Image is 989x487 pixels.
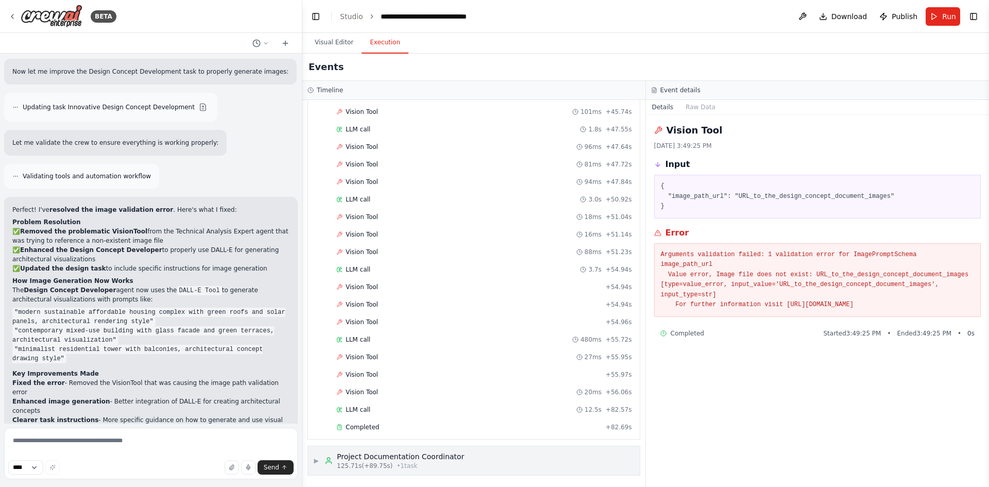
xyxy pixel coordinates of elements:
span: LLM call [346,195,370,204]
li: - Removed the VisionTool that was causing the image path validation error [12,378,289,397]
span: LLM call [346,335,370,344]
code: DALL-E Tool [177,286,221,295]
code: "contemporary mixed-use building with glass facade and green terraces, architectural visualization" [12,326,274,345]
span: Completed [671,329,704,338]
button: Execution [362,32,408,54]
span: • [958,329,961,338]
button: Visual Editor [306,32,362,54]
span: Run [942,11,956,22]
span: Vision Tool [346,230,378,239]
div: [DATE] 3:49:25 PM [654,142,981,150]
button: Show right sidebar [966,9,981,24]
img: Logo [21,5,82,28]
button: Click to speak your automation idea [241,460,255,475]
span: 18ms [585,213,602,221]
span: 16ms [585,230,602,239]
span: Send [264,463,279,472]
li: - Better integration of DALL-E for creating architectural concepts [12,397,289,415]
span: + 47.55s [606,125,632,133]
button: Raw Data [679,100,722,114]
button: Details [646,100,680,114]
span: 88ms [585,248,602,256]
span: Vision Tool [346,388,378,396]
strong: Key Improvements Made [12,370,99,377]
pre: Arguments validation failed: 1 validation error for ImagePromptSchema image_path_url Value error,... [661,250,975,310]
span: + 51.23s [606,248,632,256]
span: + 82.57s [606,406,632,414]
span: + 45.74s [606,108,632,116]
span: + 56.06s [606,388,632,396]
button: Send [258,460,294,475]
span: LLM call [346,406,370,414]
span: Vision Tool [346,318,378,326]
span: 3.7s [588,265,601,274]
button: Hide left sidebar [309,9,323,24]
span: + 47.64s [606,143,632,151]
span: 3.0s [588,195,601,204]
span: 125.71s (+89.75s) [337,462,393,470]
span: 1.8s [588,125,601,133]
code: "minimalist residential tower with balconies, architectural concept drawing style" [12,345,263,363]
span: Vision Tool [346,248,378,256]
span: LLM call [346,265,370,274]
span: + 55.95s [606,353,632,361]
strong: Problem Resolution [12,219,81,226]
span: 96ms [585,143,602,151]
p: ✅ from the Technical Analysis Expert agent that was trying to reference a non-existent image file... [12,227,289,273]
strong: Clearer task instructions [12,416,98,424]
span: + 54.96s [606,318,632,326]
span: Vision Tool [346,353,378,361]
p: Now let me improve the Design Concept Development task to properly generate images: [12,67,288,76]
strong: Removed the problematic VisionTool [20,228,147,235]
span: + 55.97s [606,371,632,379]
strong: Enhanced the Design Concept Developer [20,246,162,254]
span: 0 s [967,329,975,338]
span: 27ms [585,353,602,361]
strong: Updated the design task [20,265,106,272]
code: "modern sustainable affordable housing complex with green roofs and solar panels, architectural r... [12,308,285,326]
span: + 54.94s [606,300,632,309]
span: + 51.14s [606,230,632,239]
h2: Vision Tool [667,123,723,138]
span: • 1 task [397,462,417,470]
p: The agent now uses the to generate architectural visualizations with prompts like: [12,286,289,304]
li: - More specific guidance on how to generate and use visual content [12,415,289,434]
span: Started 3:49:25 PM [823,329,881,338]
strong: How Image Generation Now Works [12,277,133,284]
span: + 47.72s [606,160,632,169]
span: Publish [892,11,917,22]
span: 94ms [585,178,602,186]
button: Improve this prompt [45,460,60,475]
span: 12.5s [585,406,602,414]
button: Download [815,7,872,26]
strong: resolved the image validation error [49,206,173,213]
div: BETA [91,10,116,23]
span: + 55.72s [606,335,632,344]
button: Run [926,7,960,26]
strong: Design Concept Developer [24,287,116,294]
span: 81ms [585,160,602,169]
span: LLM call [346,125,370,133]
span: Vision Tool [346,108,378,116]
span: ▶ [313,457,319,465]
pre: { "image_path_url": "URL_to_the_design_concept_document_images" } [661,181,975,212]
span: Vision Tool [346,160,378,169]
button: Upload files [225,460,239,475]
span: Updating task Innovative Design Concept Development [23,103,195,111]
a: Studio [340,12,363,21]
h3: Input [666,158,690,171]
span: Vision Tool [346,283,378,291]
span: 101ms [581,108,602,116]
h3: Timeline [317,86,343,94]
span: Completed [346,423,379,431]
button: Publish [875,7,922,26]
h3: Error [666,227,689,239]
span: + 51.04s [606,213,632,221]
span: + 50.92s [606,195,632,204]
span: • [887,329,891,338]
strong: Enhanced image generation [12,398,110,405]
span: Vision Tool [346,300,378,309]
nav: breadcrumb [340,11,484,22]
button: Switch to previous chat [248,37,273,49]
strong: Fixed the error [12,379,65,387]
